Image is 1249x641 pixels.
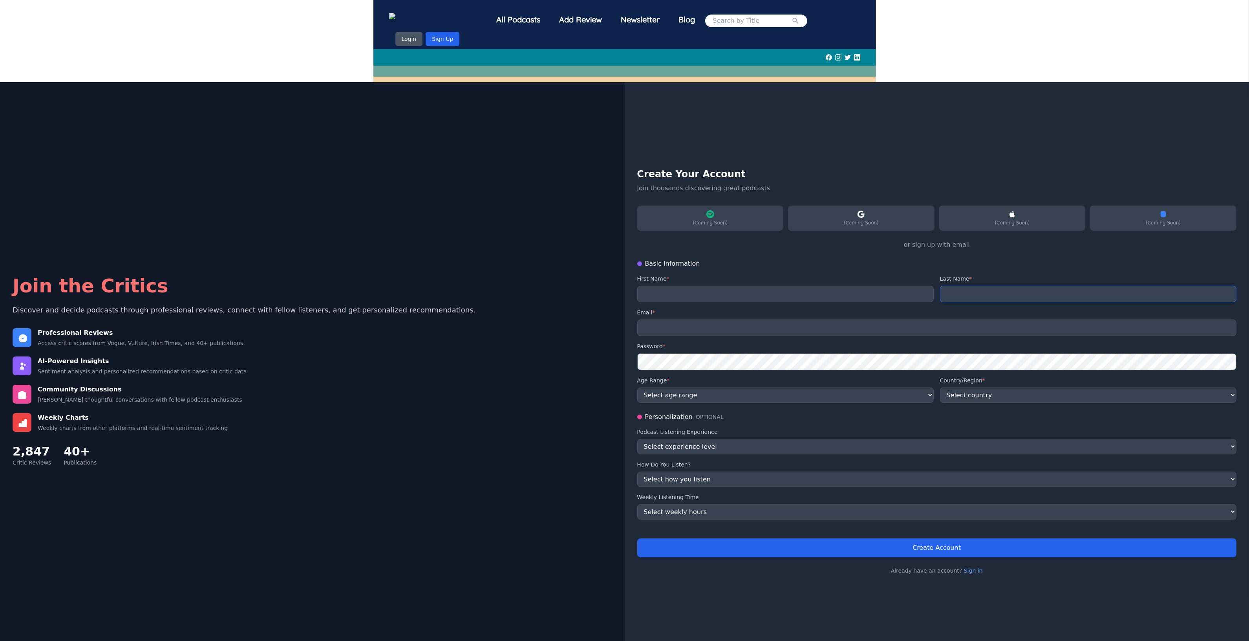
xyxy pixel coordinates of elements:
p: [PERSON_NAME] thoughtful conversations with fellow podcast enthusiasts [38,396,242,404]
h3: AI-Powered Insights [38,356,247,366]
p: Already have an account? [637,567,1237,575]
h3: Professional Reviews [38,328,243,338]
a: Blog [669,9,705,30]
p: Join thousands discovering great podcasts [637,184,1237,193]
button: Sign Up [426,32,459,46]
button: Create Account [637,538,1237,557]
img: GreatPods [389,13,428,22]
button: (Coming Soon) [637,206,784,231]
button: (Coming Soon) [1090,206,1236,231]
button: (Coming Soon) [788,206,934,231]
div: Newsletter [612,9,669,30]
label: How Do You Listen? [637,461,1237,468]
input: Search by Title [713,16,792,26]
div: Critic Reviews [13,459,51,467]
div: All Podcasts [487,9,550,30]
h1: Join the Critics [13,276,612,295]
span: (Coming Soon) [793,220,930,226]
h3: Community Discussions [38,385,242,394]
p: Sentiment analysis and personalized recommendations based on critic data [38,367,247,375]
label: Podcast Listening Experience [637,428,1237,436]
a: Newsletter [612,9,669,32]
label: Email [637,309,1237,316]
label: First Name [637,275,934,283]
div: 40+ [64,444,97,459]
label: Age Range [637,377,934,384]
label: Country/Region [940,377,1236,384]
button: (Coming Soon) [939,206,1086,231]
span: (Coming Soon) [1095,220,1232,226]
label: Weekly Listening Time [637,493,1237,501]
button: Login [395,32,423,46]
p: Access critic scores from Vogue, Vulture, Irish Times, and 40+ publications [38,339,243,347]
p: Weekly charts from other platforms and real-time sentiment tracking [38,424,228,432]
a: Add Review [550,9,612,30]
h3: Personalization [645,412,693,422]
a: Sign in [964,568,983,574]
h3: Weekly Charts [38,413,228,422]
span: (Coming Soon) [642,220,779,226]
label: Last Name [940,275,1236,283]
div: 2,847 [13,444,51,459]
p: Discover and decide podcasts through professional reviews, connect with fellow listeners, and get... [13,305,612,316]
span: OPTIONAL [696,413,724,421]
div: or sign up with email [637,240,1237,250]
a: All Podcasts [487,9,550,32]
div: Publications [64,459,97,467]
h2: Create Your Account [637,168,1237,180]
h3: Basic Information [645,259,700,268]
label: Password [637,342,1237,350]
span: (Coming Soon) [944,220,1081,226]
